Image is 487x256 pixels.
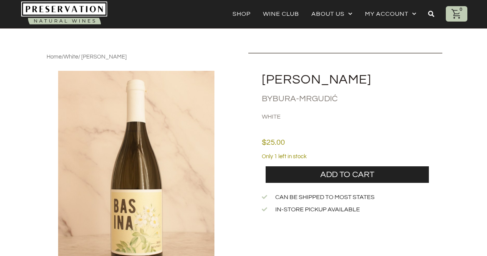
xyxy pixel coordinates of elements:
[21,2,108,26] img: Natural-organic-biodynamic-wine
[311,8,353,19] a: About Us
[262,73,442,86] h2: [PERSON_NAME]
[262,193,428,201] a: Can be shipped to most states
[262,114,281,120] a: White
[233,8,251,19] a: Shop
[262,94,442,104] h2: By
[266,166,428,183] button: Add to cart
[457,6,464,13] div: 0
[233,8,417,19] nav: Menu
[365,8,417,19] a: My account
[47,54,62,60] a: Home
[47,53,127,61] nav: Breadcrumb
[64,54,78,60] a: White
[273,94,338,103] a: Bura-Mrgudić
[262,139,266,146] span: $
[273,193,375,201] span: Can be shipped to most states
[273,205,360,214] span: In-store Pickup Available
[263,8,299,19] a: Wine Club
[262,139,285,146] bdi: 25.00
[262,152,428,161] p: Only 1 left in stock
